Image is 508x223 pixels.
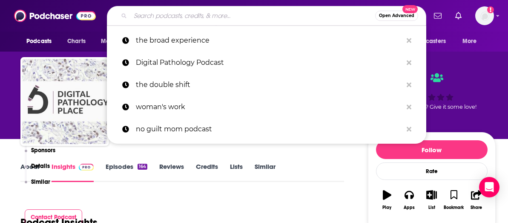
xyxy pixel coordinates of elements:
div: Rate [376,162,488,180]
button: open menu [95,33,142,49]
button: Share [465,185,487,215]
a: woman's work [107,96,426,118]
div: Play [382,205,391,210]
a: the broad experience [107,29,426,52]
div: Good podcast? Give it some love! [368,65,496,118]
a: no guilt mom podcast [107,118,426,140]
button: open menu [399,33,458,49]
a: Reviews [159,162,184,182]
span: Good podcast? Give it some love! [387,104,476,110]
button: Details [25,162,50,178]
img: Podchaser Pro [79,164,94,171]
svg: Add a profile image [487,6,494,13]
span: New [402,5,418,13]
button: open menu [456,33,488,49]
span: More [462,35,477,47]
p: the double shift [136,74,402,96]
button: open menu [20,33,63,49]
span: Monitoring [101,35,131,47]
img: Digital Pathology Podcast [22,59,107,144]
button: Apps [398,185,420,215]
button: Follow [376,140,488,159]
div: List [428,205,435,210]
button: List [420,185,442,215]
a: Show notifications dropdown [431,9,445,23]
p: Digital Pathology Podcast [136,52,402,74]
button: Similar [25,178,51,194]
img: Podchaser - Follow, Share and Rate Podcasts [14,8,96,24]
p: no guilt mom podcast [136,118,402,140]
a: Digital Pathology Podcast [107,52,426,74]
a: Show notifications dropdown [452,9,465,23]
div: Search podcasts, credits, & more... [107,6,426,26]
a: Episodes164 [106,162,147,182]
div: 164 [138,164,147,170]
button: Play [376,185,398,215]
span: Logged in as KTMSseat4 [475,6,494,25]
button: Bookmark [443,185,465,215]
span: Podcasts [26,35,52,47]
a: About [20,162,40,182]
p: Similar [31,178,50,185]
span: Charts [67,35,86,47]
a: the double shift [107,74,426,96]
div: Open Intercom Messenger [479,177,499,197]
p: the broad experience [136,29,402,52]
button: Open AdvancedNew [375,11,418,21]
a: Credits [196,162,218,182]
div: Apps [404,205,415,210]
button: Show profile menu [475,6,494,25]
a: Charts [62,33,91,49]
a: Lists [230,162,243,182]
div: Bookmark [444,205,464,210]
div: Share [471,205,482,210]
p: woman's work [136,96,402,118]
span: Open Advanced [379,14,414,18]
input: Search podcasts, credits, & more... [130,9,375,23]
img: User Profile [475,6,494,25]
a: Similar [255,162,276,182]
p: Details [31,162,50,170]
